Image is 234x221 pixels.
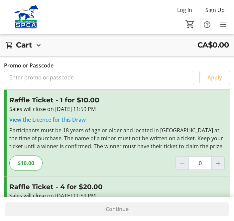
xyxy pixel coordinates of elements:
label: Promo or Passcode [4,61,54,69]
button: Sign Up [200,5,230,15]
h2: Cart [16,40,32,51]
h3: Raffle Ticket - 4 for $20.00 [9,182,225,192]
div: Sales will close on [DATE] 11:59 PM [9,192,225,200]
div: Participants must be 18 years of age or older and located in [GEOGRAPHIC_DATA] at the time of pur... [9,126,225,150]
input: Raffle Ticket Quantity [188,157,212,170]
button: Apply [199,71,230,84]
button: Menu [217,18,230,31]
h3: Raffle Ticket - 1 for $10.00 [9,95,225,105]
a: View the Licence for this Draw [9,116,86,123]
button: Log In [172,5,197,15]
button: Cart [184,18,196,30]
span: CA$0.00 [197,40,229,51]
span: Log In [177,6,192,14]
img: Alberta SPCA's Logo [4,5,48,30]
input: Enter promo or passcode [4,71,194,84]
div: $10.00 [9,156,43,171]
button: Help [200,18,214,31]
div: Sales will close on [DATE] 11:59 PM [9,105,225,113]
button: Increment by one [212,157,224,169]
span: Sign Up [205,6,225,14]
span: Apply [207,73,222,81]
